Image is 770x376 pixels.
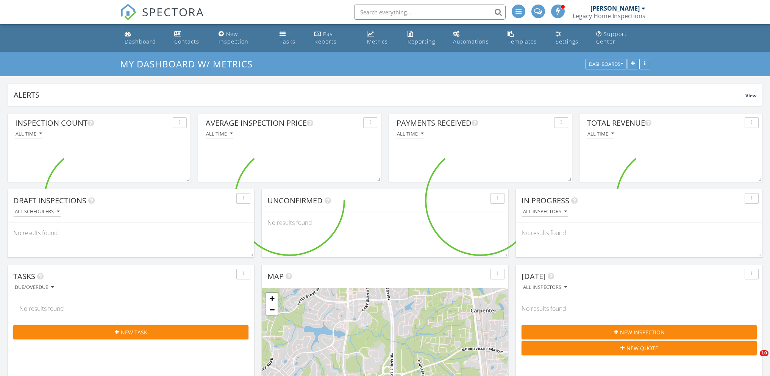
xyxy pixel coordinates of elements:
[125,38,156,45] div: Dashboard
[586,59,626,70] button: Dashboards
[120,58,259,70] a: My Dashboard w/ Metrics
[397,129,424,139] button: All time
[13,195,86,206] span: Draft Inspections
[516,223,762,243] div: No results found
[13,282,55,293] button: Due/Overdue
[504,27,547,49] a: Templates
[596,30,627,45] div: Support Center
[121,328,147,336] span: New Task
[508,38,537,45] div: Templates
[311,27,358,49] a: Pay Reports
[522,282,569,293] button: All Inspectors
[120,4,137,20] img: The Best Home Inspection Software - Spectora
[450,27,498,49] a: Automations (Advanced)
[13,325,248,339] button: New Task
[13,207,61,217] button: All schedulers
[15,209,59,214] div: All schedulers
[397,117,551,129] div: Payments Received
[760,350,768,356] span: 10
[280,38,295,45] div: Tasks
[587,131,614,136] div: All time
[589,62,623,67] div: Dashboards
[626,344,658,352] span: New Quote
[522,271,546,281] span: [DATE]
[745,92,756,99] span: View
[587,129,614,139] button: All time
[364,27,398,49] a: Metrics
[206,131,233,136] div: All time
[266,304,278,315] a: Zoom out
[523,209,567,214] div: All Inspectors
[8,223,254,243] div: No results found
[367,38,388,45] div: Metrics
[314,30,337,45] div: Pay Reports
[122,27,166,49] a: Dashboard
[14,298,248,319] div: No results found
[262,212,508,233] div: No results found
[397,131,423,136] div: All time
[744,350,762,368] iframe: Intercom live chat
[593,27,648,49] a: Support Center
[174,38,199,45] div: Contacts
[142,4,204,20] span: SPECTORA
[267,271,284,281] span: Map
[15,285,54,290] div: Due/Overdue
[15,117,170,129] div: Inspection Count
[522,195,569,206] span: In Progress
[408,38,435,45] div: Reporting
[206,129,233,139] button: All time
[206,117,360,129] div: Average Inspection Price
[171,27,209,49] a: Contacts
[516,298,762,319] div: No results found
[523,285,567,290] div: All Inspectors
[587,117,742,129] div: Total Revenue
[553,27,587,49] a: Settings
[16,131,42,136] div: All time
[276,27,305,49] a: Tasks
[15,129,42,139] button: All time
[216,27,270,49] a: New Inspection
[556,38,578,45] div: Settings
[266,293,278,304] a: Zoom in
[405,27,444,49] a: Reporting
[453,38,489,45] div: Automations
[13,271,35,281] span: Tasks
[573,12,645,20] div: Legacy Home Inspections
[14,90,745,100] div: Alerts
[522,341,757,355] button: New Quote
[522,325,757,339] button: New Inspection
[219,30,248,45] div: New Inspection
[522,207,569,217] button: All Inspectors
[354,5,506,20] input: Search everything...
[590,5,640,12] div: [PERSON_NAME]
[120,10,204,26] a: SPECTORA
[620,328,665,336] span: New Inspection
